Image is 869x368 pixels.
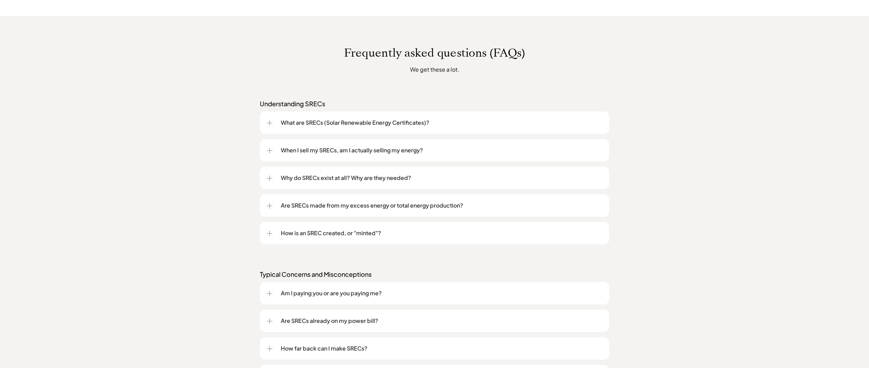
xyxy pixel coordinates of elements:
p: When I sell my SRECs, am I actually selling my energy? [281,146,602,154]
p: Are SRECs already on my power bill? [281,317,602,325]
p: Am I paying you or are you paying me? [281,289,602,297]
p: Frequently asked questions (FAQs) [235,46,634,59]
p: Typical Concerns and Misconceptions [260,270,609,279]
p: What are SRECs (Solar Renewable Energy Certificates)? [281,118,602,127]
p: Why do SRECs exist at all? Why are they needed? [281,174,602,182]
p: Understanding SRECs [260,100,609,108]
p: How is an SREC created, or "minted"? [281,229,602,237]
p: How far back can I make SRECs? [281,344,602,353]
p: We get these a lot. [305,65,564,74]
p: Are SRECs made from my excess energy or total energy production? [281,201,602,210]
